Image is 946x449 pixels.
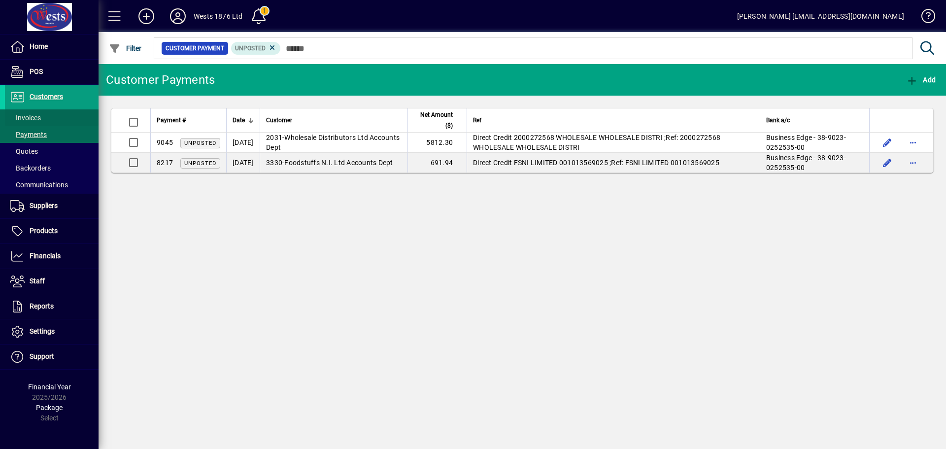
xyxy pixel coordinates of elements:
[737,8,904,24] div: [PERSON_NAME] [EMAIL_ADDRESS][DOMAIN_NAME]
[5,35,99,59] a: Home
[5,244,99,269] a: Financials
[226,133,260,153] td: [DATE]
[30,277,45,285] span: Staff
[30,202,58,209] span: Suppliers
[30,352,54,360] span: Support
[233,115,254,126] div: Date
[914,2,934,34] a: Knowledge Base
[905,155,921,171] button: More options
[10,147,38,155] span: Quotes
[30,252,61,260] span: Financials
[109,44,142,52] span: Filter
[30,68,43,75] span: POS
[414,109,462,131] div: Net Amount ($)
[906,76,936,84] span: Add
[260,153,407,173] td: -
[5,60,99,84] a: POS
[5,143,99,160] a: Quotes
[766,115,863,126] div: Bank a/c
[235,45,266,52] span: Unposted
[5,160,99,176] a: Backorders
[473,159,719,167] span: Direct Credit FSNI LIMITED 001013569025 ;Ref: FSNI LIMITED 001013569025
[10,131,47,138] span: Payments
[5,345,99,369] a: Support
[5,319,99,344] a: Settings
[157,138,173,146] span: 9045
[5,194,99,218] a: Suppliers
[266,134,400,151] span: Wholesale Distributors Ltd Accounts Dept
[5,176,99,193] a: Communications
[284,159,393,167] span: Foodstuffs N.I. Ltd Accounts Dept
[10,114,41,122] span: Invoices
[473,115,481,126] span: Ref
[106,72,215,88] div: Customer Payments
[266,159,282,167] span: 3330
[36,404,63,412] span: Package
[30,227,58,235] span: Products
[233,115,245,126] span: Date
[766,115,790,126] span: Bank a/c
[407,153,467,173] td: 691.94
[473,115,754,126] div: Ref
[226,153,260,173] td: [DATE]
[10,181,68,189] span: Communications
[766,134,846,151] span: Business Edge - 38-9023-0252535-00
[266,134,282,141] span: 2031
[407,133,467,153] td: 5812.30
[166,43,224,53] span: Customer Payment
[157,159,173,167] span: 8217
[879,155,895,171] button: Edit
[30,302,54,310] span: Reports
[5,126,99,143] a: Payments
[266,115,292,126] span: Customer
[184,160,216,167] span: Unposted
[879,135,895,150] button: Edit
[260,133,407,153] td: -
[131,7,162,25] button: Add
[473,134,720,151] span: Direct Credit 2000272568 WHOLESALE WHOLESALE DISTRI ;Ref: 2000272568 WHOLESALE WHOLESALE DISTRI
[30,42,48,50] span: Home
[10,164,51,172] span: Backorders
[231,42,281,55] mat-chip: Customer Payment Status: Unposted
[5,219,99,243] a: Products
[162,7,194,25] button: Profile
[905,135,921,150] button: More options
[5,109,99,126] a: Invoices
[106,39,144,57] button: Filter
[30,93,63,101] span: Customers
[194,8,242,24] div: Wests 1876 Ltd
[766,154,846,172] span: Business Edge - 38-9023-0252535-00
[157,115,186,126] span: Payment #
[28,383,71,391] span: Financial Year
[30,327,55,335] span: Settings
[5,269,99,294] a: Staff
[904,71,938,89] button: Add
[157,115,220,126] div: Payment #
[5,294,99,319] a: Reports
[184,140,216,146] span: Unposted
[414,109,453,131] span: Net Amount ($)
